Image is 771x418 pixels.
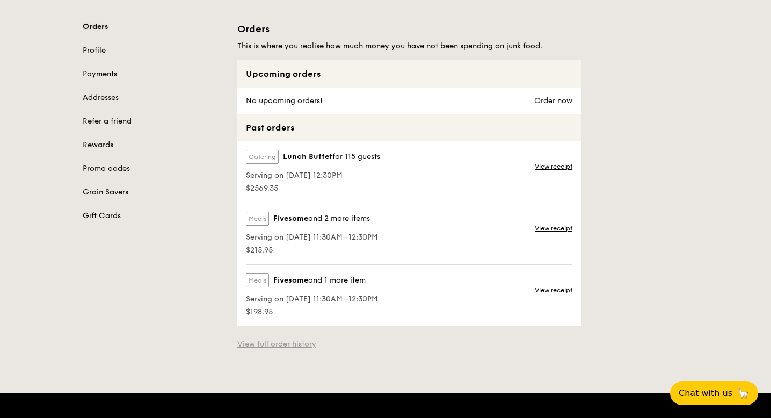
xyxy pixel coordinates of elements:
a: Rewards [83,140,224,150]
a: Addresses [83,92,224,103]
span: Chat with us [679,387,732,400]
div: Upcoming orders [237,60,581,88]
a: Refer a friend [83,116,224,127]
span: Serving on [DATE] 11:30AM–12:30PM [246,232,378,243]
span: for 115 guests [332,152,380,161]
label: Meals [246,273,269,287]
a: View receipt [535,286,572,294]
span: 🦙 [737,387,750,400]
a: Gift Cards [83,211,224,221]
a: Order now [534,97,572,105]
label: Catering [246,150,279,164]
div: Past orders [237,114,581,141]
span: $2569.35 [246,183,380,194]
span: and 1 more item [308,276,366,285]
a: View receipt [535,224,572,233]
a: View full order history [237,339,316,350]
span: Lunch Buffet [283,152,332,162]
span: Serving on [DATE] 12:30PM [246,170,380,181]
span: and 2 more items [308,214,370,223]
h5: This is where you realise how much money you have not been spending on junk food. [237,41,581,52]
div: No upcoming orders! [237,88,329,114]
a: Payments [83,69,224,80]
a: Profile [83,45,224,56]
a: Orders [83,21,224,32]
a: Grain Savers [83,187,224,198]
span: $215.95 [246,245,378,256]
span: Fivesome [273,275,308,286]
span: Fivesome [273,213,308,224]
span: Serving on [DATE] 11:30AM–12:30PM [246,294,378,305]
label: Meals [246,212,269,226]
span: $198.95 [246,307,378,318]
button: Chat with us🦙 [670,381,758,405]
h1: Orders [237,21,581,37]
a: View receipt [535,162,572,171]
a: Promo codes [83,163,224,174]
